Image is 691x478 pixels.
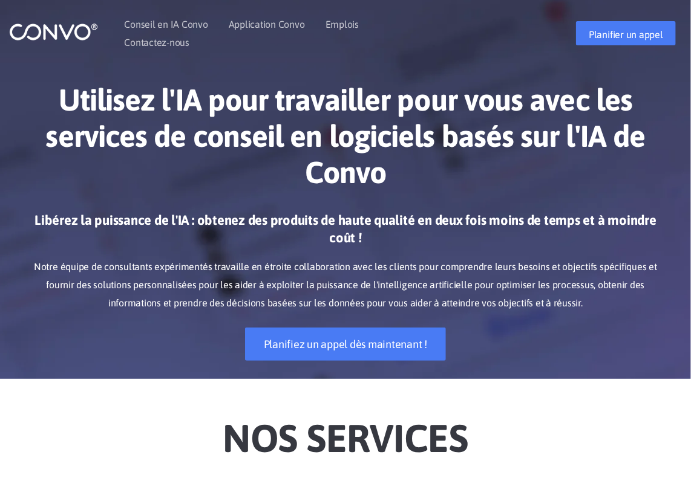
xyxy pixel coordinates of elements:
a: Conseil en IA Convo [124,19,208,29]
font: Application Convo [229,19,305,30]
font: Emplois [326,19,359,30]
font: Planifier un appel [589,29,663,40]
a: Emplois [326,19,359,29]
img: logo_1.png [9,22,98,41]
a: Planifier un appel [576,21,676,45]
font: Planifiez un appel dès maintenant ! [264,338,428,351]
a: Application Convo [229,19,305,29]
font: Notre équipe de consultants expérimentés travaille en étroite collaboration avec les clients pour... [34,261,657,308]
a: Planifiez un appel dès maintenant ! [245,328,447,361]
font: Utilisez l'IA pour travailler pour vous avec les services de conseil en logiciels basés sur l'IA ... [45,82,645,190]
a: Contactez-nous [124,37,189,47]
font: Libérez la puissance de l'IA : obtenez des produits de haute qualité en deux fois moins de temps ... [34,212,657,245]
font: Contactez-nous [124,37,189,48]
font: Nos services [223,416,468,460]
font: Conseil en IA Convo [124,19,208,30]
